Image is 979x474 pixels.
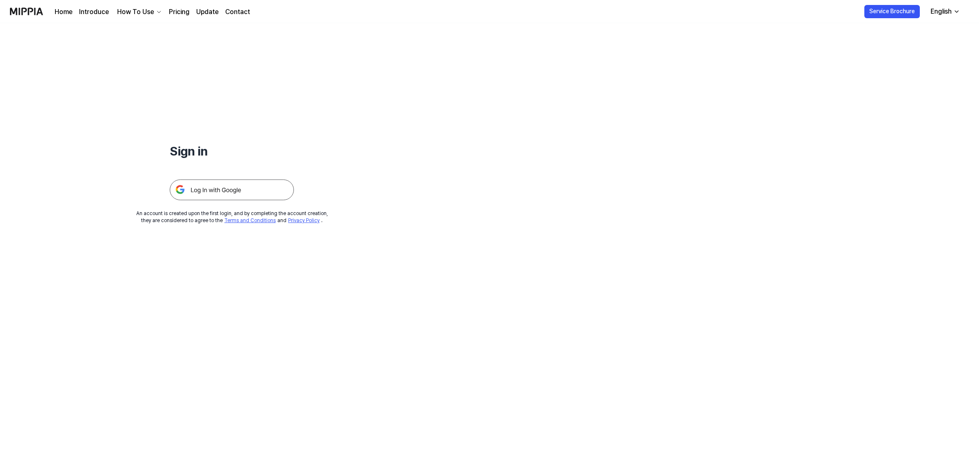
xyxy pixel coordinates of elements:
[224,218,276,223] a: Terms and Conditions
[170,142,294,160] h1: Sign in
[79,7,109,17] a: Introduce
[170,180,294,200] img: 구글 로그인 버튼
[115,7,156,17] div: How To Use
[196,7,219,17] a: Update
[136,210,328,224] div: An account is created upon the first login, and by completing the account creation, they are cons...
[169,7,190,17] a: Pricing
[924,3,965,20] button: English
[288,218,320,223] a: Privacy Policy
[115,7,162,17] button: How To Use
[225,7,250,17] a: Contact
[864,5,920,18] button: Service Brochure
[929,7,953,17] div: English
[55,7,72,17] a: Home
